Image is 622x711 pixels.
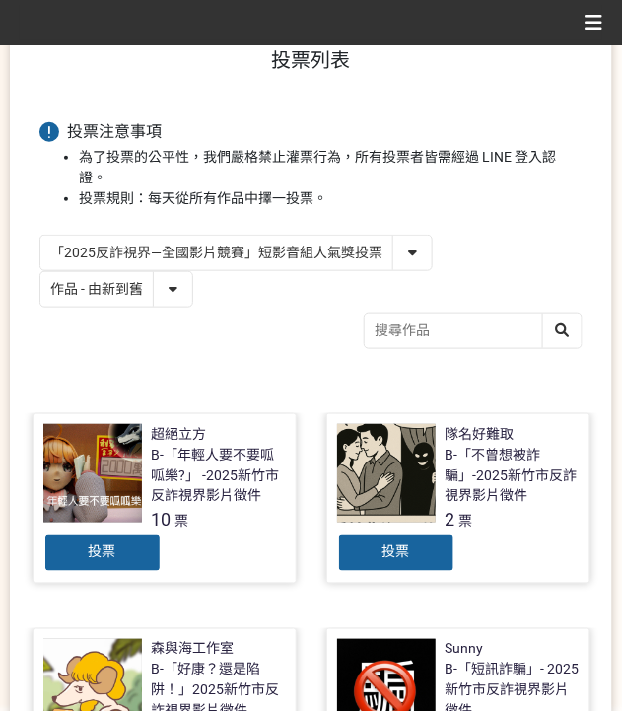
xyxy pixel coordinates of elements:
a: 隊名好難取B-「不曾想被詐騙」-2025新竹市反詐視界影片徵件2票投票 [326,413,590,584]
h1: 投票列表 [39,48,583,72]
li: 為了投票的公平性，我們嚴格禁止灌票行為，所有投票者皆需經過 LINE 登入認證。 [79,147,583,188]
div: 森與海工作室 [152,639,235,660]
a: 超絕立方B-「年輕人要不要呱呱樂?」 -2025新竹市反詐視界影片徵件10票投票 [33,413,297,584]
div: B-「不曾想被詐騙」-2025新竹市反詐視界影片徵件 [446,445,580,507]
span: 投票注意事項 [67,122,162,141]
li: 投票規則：每天從所有作品中擇一投票。 [79,188,583,209]
div: 超絕立方 [152,424,207,445]
div: Sunny [446,639,484,660]
span: 10 [152,510,172,531]
span: 投票 [89,544,116,560]
input: 搜尋作品 [365,314,582,348]
div: B-「年輕人要不要呱呱樂?」 -2025新竹市反詐視界影片徵件 [152,445,286,507]
span: 2 [446,510,455,531]
span: 票 [175,514,189,530]
div: 隊名好難取 [446,424,515,445]
span: 投票 [382,544,410,560]
span: 票 [459,514,473,530]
